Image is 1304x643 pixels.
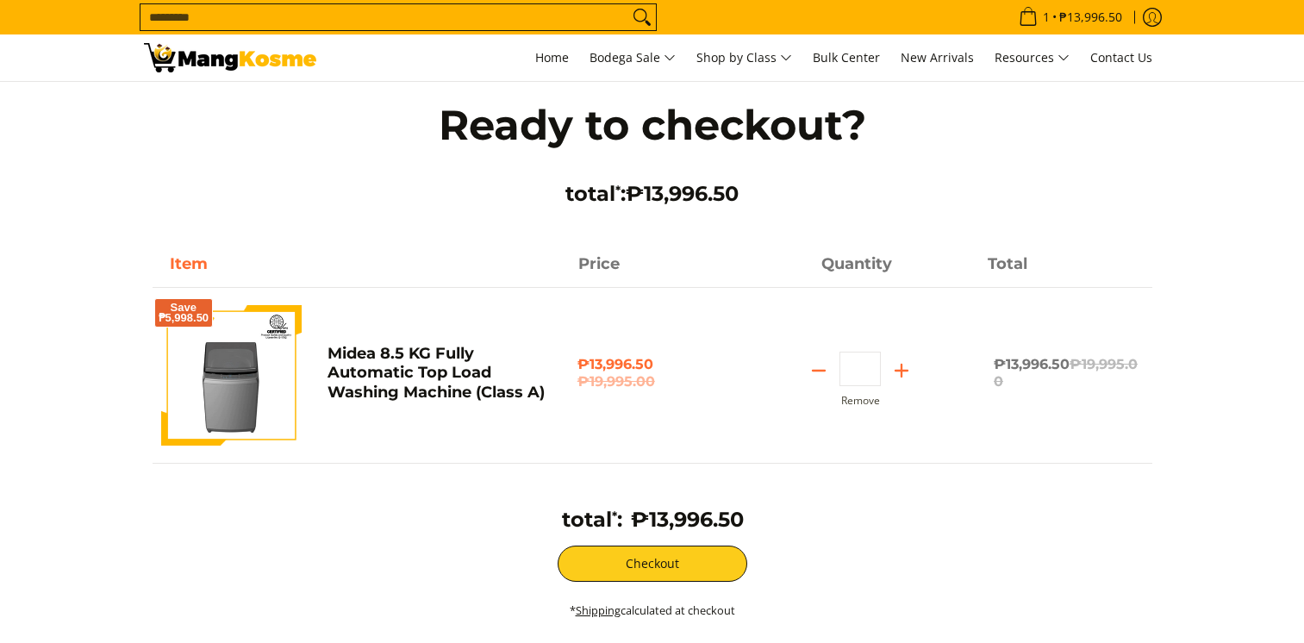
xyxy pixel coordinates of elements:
[577,356,727,390] span: ₱13,996.50
[535,49,569,66] span: Home
[161,305,302,446] img: Default Title Midea 8.5 KG Fully Automatic Top Load Washing Machine (Class A)
[901,49,974,66] span: New Arrivals
[841,395,880,407] button: Remove
[892,34,983,81] a: New Arrivals
[995,47,1070,69] span: Resources
[558,546,747,582] button: Checkout
[994,356,1138,390] del: ₱19,995.00
[813,49,880,66] span: Bulk Center
[1057,11,1125,23] span: ₱13,996.50
[994,356,1138,390] span: ₱13,996.50
[1014,8,1127,27] span: •
[577,373,727,390] del: ₱19,995.00
[986,34,1078,81] a: Resources
[626,181,739,206] span: ₱13,996.50
[696,47,792,69] span: Shop by Class
[1040,11,1052,23] span: 1
[402,181,902,207] h3: total :
[328,344,545,402] a: Midea 8.5 KG Fully Automatic Top Load Washing Machine (Class A)
[527,34,577,81] a: Home
[562,507,622,533] h3: total :
[1090,49,1152,66] span: Contact Us
[402,99,902,151] h1: Ready to checkout?
[570,602,735,618] small: * calculated at checkout
[581,34,684,81] a: Bodega Sale
[798,357,839,384] button: Subtract
[334,34,1161,81] nav: Main Menu
[881,357,922,384] button: Add
[631,507,744,532] span: ₱13,996.50
[628,4,656,30] button: Search
[804,34,889,81] a: Bulk Center
[688,34,801,81] a: Shop by Class
[159,303,209,323] span: Save ₱5,998.50
[144,43,316,72] img: Your Shopping Cart | Mang Kosme
[1082,34,1161,81] a: Contact Us
[590,47,676,69] span: Bodega Sale
[576,602,621,618] a: Shipping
